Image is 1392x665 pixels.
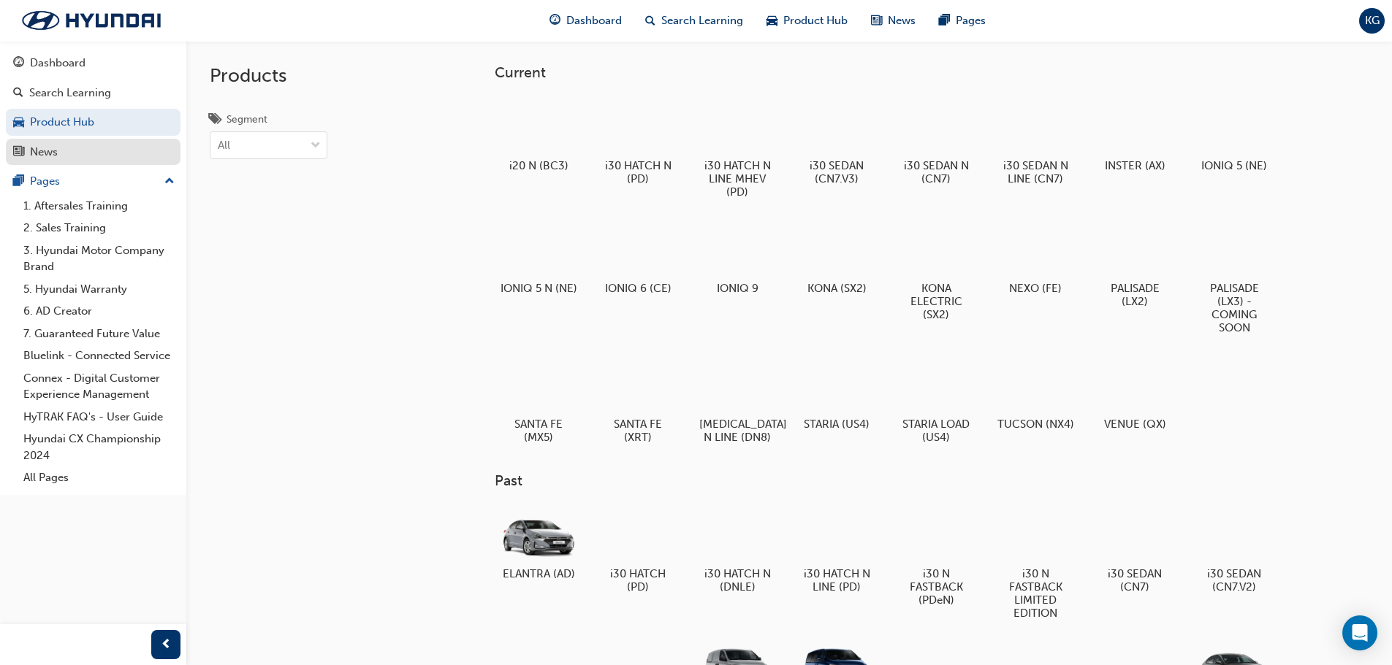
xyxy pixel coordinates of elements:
[1190,501,1278,599] a: i30 SEDAN (CN7.V2)
[29,85,111,101] div: Search Learning
[799,418,875,431] h5: STARIA (US4)
[997,159,1074,185] h5: i30 SEDAN N LINE (CN7)
[1190,93,1278,177] a: IONIQ 5 (NE)
[992,93,1079,191] a: i30 SEDAN N LINE (CN7)
[501,567,577,580] h5: ELANTRA (AD)
[898,567,975,607] h5: i30 N FASTBACK (PDeN)
[783,12,848,29] span: Product Hub
[18,466,180,489] a: All Pages
[699,567,776,593] h5: i30 HATCH N (DNLE)
[218,137,230,154] div: All
[18,406,180,428] a: HyTRAK FAQ's - User Guide
[1097,159,1174,172] h5: INSTER (AX)
[594,501,682,599] a: i30 HATCH (PD)
[13,175,24,188] span: pages-icon
[6,139,180,166] a: News
[755,6,859,36] a: car-iconProduct Hub
[18,367,180,406] a: Connex - Digital Customer Experience Management
[892,501,980,612] a: i30 N FASTBACK (PDeN)
[18,195,180,218] a: 1. Aftersales Training
[600,282,677,295] h5: IONIQ 6 (CE)
[1091,215,1179,313] a: PALISADE (LX2)
[927,6,997,36] a: pages-iconPages
[501,159,577,172] h5: i20 N (BC3)
[311,137,321,155] span: down-icon
[30,144,58,161] div: News
[997,567,1074,620] h5: i30 N FASTBACK LIMITED EDITION
[18,428,180,466] a: Hyundai CX Championship 2024
[6,80,180,107] a: Search Learning
[566,12,622,29] span: Dashboard
[495,472,1325,489] h3: Past
[693,93,781,204] a: i30 HATCH N LINE MHEV (PD)
[164,172,175,191] span: up-icon
[6,50,180,77] a: Dashboard
[495,93,582,177] a: i20 N (BC3)
[501,282,577,295] h5: IONIQ 5 N (NE)
[594,93,682,191] a: i30 HATCH N (PD)
[161,636,172,654] span: prev-icon
[30,173,60,190] div: Pages
[793,501,881,599] a: i30 HATCH N LINE (PD)
[634,6,755,36] a: search-iconSearch Learning
[1091,93,1179,177] a: INSTER (AX)
[13,116,24,129] span: car-icon
[495,501,582,586] a: ELANTRA (AD)
[871,12,882,30] span: news-icon
[600,567,677,593] h5: i30 HATCH (PD)
[501,418,577,444] h5: SANTA FE (MX5)
[939,12,950,30] span: pages-icon
[661,12,743,29] span: Search Learning
[495,64,1325,81] h3: Current
[495,215,582,300] a: IONIQ 5 N (NE)
[227,112,267,127] div: Segment
[992,501,1079,626] a: i30 N FASTBACK LIMITED EDITION
[645,12,655,30] span: search-icon
[997,282,1074,295] h5: NEXO (FE)
[210,114,221,127] span: tags-icon
[992,351,1079,436] a: TUCSON (NX4)
[495,351,582,449] a: SANTA FE (MX5)
[799,159,875,185] h5: i30 SEDAN (CN7.V3)
[892,351,980,449] a: STARIA LOAD (US4)
[793,93,881,191] a: i30 SEDAN (CN7.V3)
[18,217,180,239] a: 2. Sales Training
[859,6,927,36] a: news-iconNews
[1196,282,1273,334] h5: PALISADE (LX3) - COMING SOON
[30,55,85,72] div: Dashboard
[997,418,1074,431] h5: TUCSON (NX4)
[6,47,180,168] button: DashboardSearch LearningProduct HubNews
[1190,215,1278,339] a: PALISADE (LX3) - COMING SOON
[600,159,677,185] h5: i30 HATCH N (PD)
[892,93,980,191] a: i30 SEDAN N (CN7)
[767,12,777,30] span: car-icon
[1091,351,1179,436] a: VENUE (QX)
[1097,282,1174,308] h5: PALISADE (LX2)
[799,282,875,295] h5: KONA (SX2)
[898,159,975,185] h5: i30 SEDAN N (CN7)
[898,418,975,444] h5: STARIA LOAD (US4)
[1196,159,1273,172] h5: IONIQ 5 (NE)
[594,215,682,300] a: IONIQ 6 (CE)
[18,300,180,323] a: 6. AD Creator
[7,5,175,36] img: Trak
[1342,615,1377,650] div: Open Intercom Messenger
[1091,501,1179,599] a: i30 SEDAN (CN7)
[210,64,327,88] h2: Products
[13,87,23,100] span: search-icon
[888,12,916,29] span: News
[1359,8,1385,34] button: KG
[6,109,180,136] a: Product Hub
[18,278,180,301] a: 5. Hyundai Warranty
[699,282,776,295] h5: IONIQ 9
[699,159,776,199] h5: i30 HATCH N LINE MHEV (PD)
[892,215,980,326] a: KONA ELECTRIC (SX2)
[18,345,180,367] a: Bluelink - Connected Service
[18,239,180,278] a: 3. Hyundai Motor Company Brand
[898,282,975,321] h5: KONA ELECTRIC (SX2)
[594,351,682,449] a: SANTA FE (XRT)
[13,57,24,70] span: guage-icon
[793,215,881,300] a: KONA (SX2)
[693,215,781,300] a: IONIQ 9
